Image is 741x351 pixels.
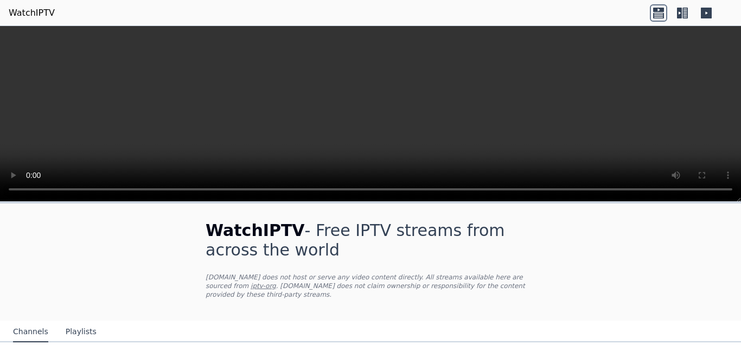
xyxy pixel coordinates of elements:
[206,221,305,240] span: WatchIPTV
[13,322,48,342] button: Channels
[206,221,535,260] h1: - Free IPTV streams from across the world
[66,322,97,342] button: Playlists
[206,273,535,299] p: [DOMAIN_NAME] does not host or serve any video content directly. All streams available here are s...
[251,282,276,290] a: iptv-org
[9,7,55,20] a: WatchIPTV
